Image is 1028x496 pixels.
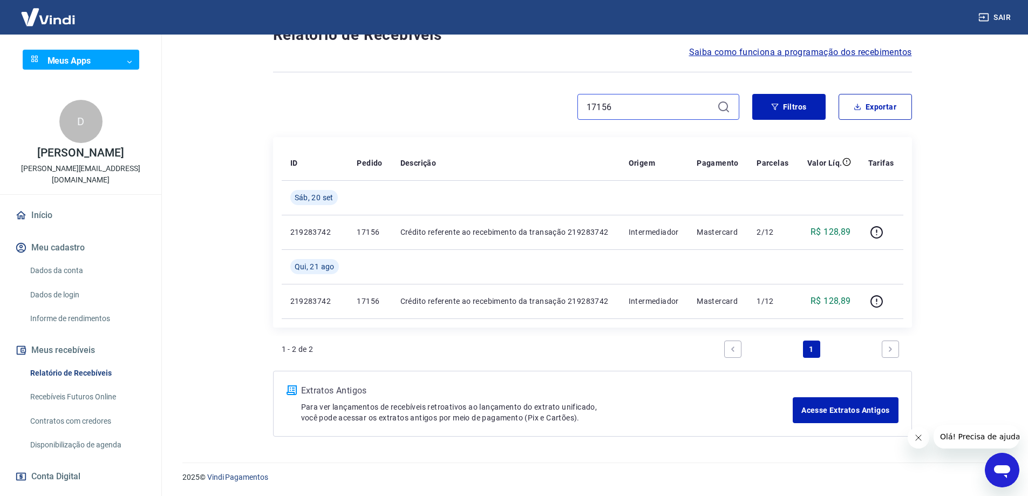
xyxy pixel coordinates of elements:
a: Dados de login [26,284,148,306]
p: ID [290,158,298,168]
button: Exportar [839,94,912,120]
p: 219283742 [290,227,340,237]
p: Extratos Antigos [301,384,793,397]
iframe: Fechar mensagem [908,427,929,449]
button: Meu cadastro [13,236,148,260]
a: Disponibilização de agenda [26,434,148,456]
p: Crédito referente ao recebimento da transação 219283742 [400,296,611,307]
a: Next page [882,341,899,358]
p: Descrição [400,158,437,168]
p: 219283742 [290,296,340,307]
button: Filtros [752,94,826,120]
a: Acesse Extratos Antigos [793,397,898,423]
a: Relatório de Recebíveis [26,362,148,384]
iframe: Mensagem da empresa [934,425,1019,449]
p: R$ 128,89 [811,226,851,239]
p: Intermediador [629,227,680,237]
ul: Pagination [720,336,903,362]
a: Previous page [724,341,741,358]
p: Pagamento [697,158,739,168]
p: [PERSON_NAME] [37,147,124,159]
p: Pedido [357,158,382,168]
button: Sair [976,8,1015,28]
p: 2025 © [182,472,1002,483]
p: 17156 [357,296,383,307]
div: D [59,100,103,143]
p: Mastercard [697,296,739,307]
a: Recebíveis Futuros Online [26,386,148,408]
a: Início [13,203,148,227]
a: Informe de rendimentos [26,308,148,330]
a: Contratos com credores [26,410,148,432]
p: Crédito referente ao recebimento da transação 219283742 [400,227,611,237]
p: Parcelas [757,158,788,168]
input: Busque pelo número do pedido [587,99,713,115]
button: Conta Digital [13,465,148,488]
span: Sáb, 20 set [295,192,333,203]
button: Meus recebíveis [13,338,148,362]
a: Dados da conta [26,260,148,282]
a: Page 1 is your current page [803,341,820,358]
h4: Relatório de Recebíveis [273,24,912,46]
img: ícone [287,385,297,395]
p: Para ver lançamentos de recebíveis retroativos ao lançamento do extrato unificado, você pode aces... [301,402,793,423]
p: 17156 [357,227,383,237]
p: [PERSON_NAME][EMAIL_ADDRESS][DOMAIN_NAME] [9,163,153,186]
img: Vindi [13,1,83,33]
p: 1 - 2 de 2 [282,344,314,355]
p: 2/12 [757,227,789,237]
p: 1/12 [757,296,789,307]
p: Tarifas [868,158,894,168]
iframe: Botão para abrir a janela de mensagens [985,453,1019,487]
p: Valor Líq. [807,158,842,168]
p: Mastercard [697,227,739,237]
span: Qui, 21 ago [295,261,335,272]
p: R$ 128,89 [811,295,851,308]
a: Vindi Pagamentos [207,473,268,481]
p: Origem [629,158,655,168]
p: Intermediador [629,296,680,307]
span: Olá! Precisa de ajuda? [6,8,91,16]
a: Saiba como funciona a programação dos recebimentos [689,46,912,59]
